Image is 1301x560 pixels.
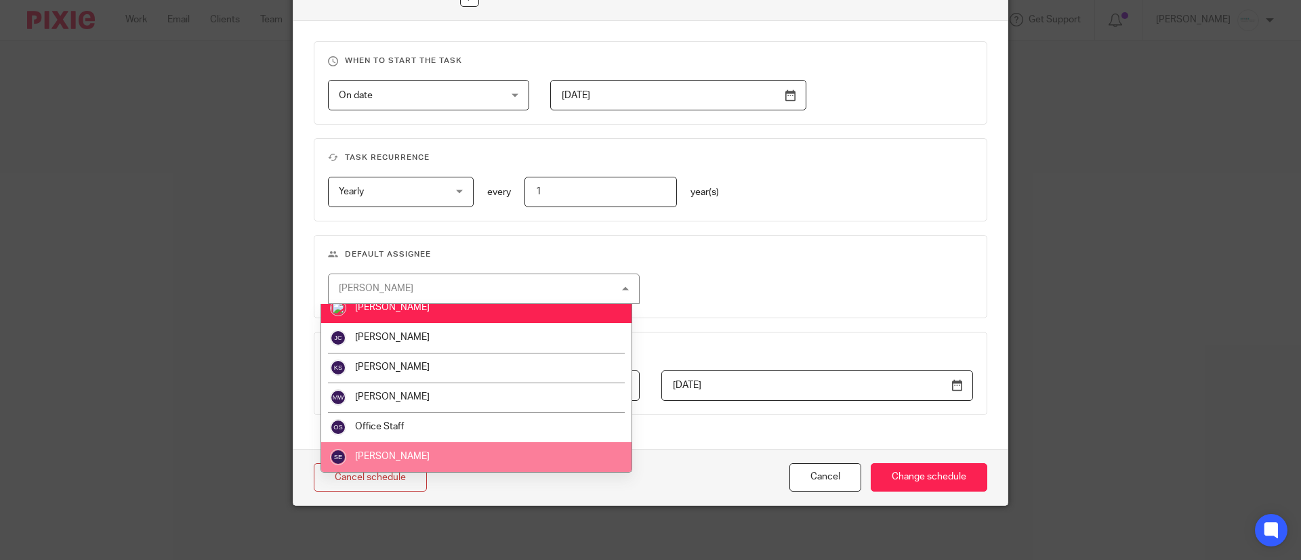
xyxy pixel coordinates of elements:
[328,346,973,357] h3: Deadline
[328,56,973,66] h3: When to start the task
[789,463,861,492] button: Cancel
[330,360,346,376] img: svg%3E
[330,419,346,435] img: svg%3E
[339,187,364,196] span: Yearly
[339,284,413,293] div: [PERSON_NAME]
[355,392,430,402] span: [PERSON_NAME]
[871,463,987,492] input: Change schedule
[355,362,430,372] span: [PERSON_NAME]
[328,152,973,163] h3: Task recurrence
[487,186,511,199] p: every
[330,300,346,316] img: 20210918_184149%20(2).jpg
[330,449,346,465] img: svg%3E
[330,330,346,346] img: svg%3E
[339,91,373,100] span: On date
[690,188,719,197] span: year(s)
[355,332,430,342] span: [PERSON_NAME]
[355,452,430,461] span: [PERSON_NAME]
[330,389,346,406] img: svg%3E
[328,249,973,260] h3: Default assignee
[355,422,404,431] span: Office Staff
[355,303,430,312] span: [PERSON_NAME]
[314,463,427,492] a: Cancel schedule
